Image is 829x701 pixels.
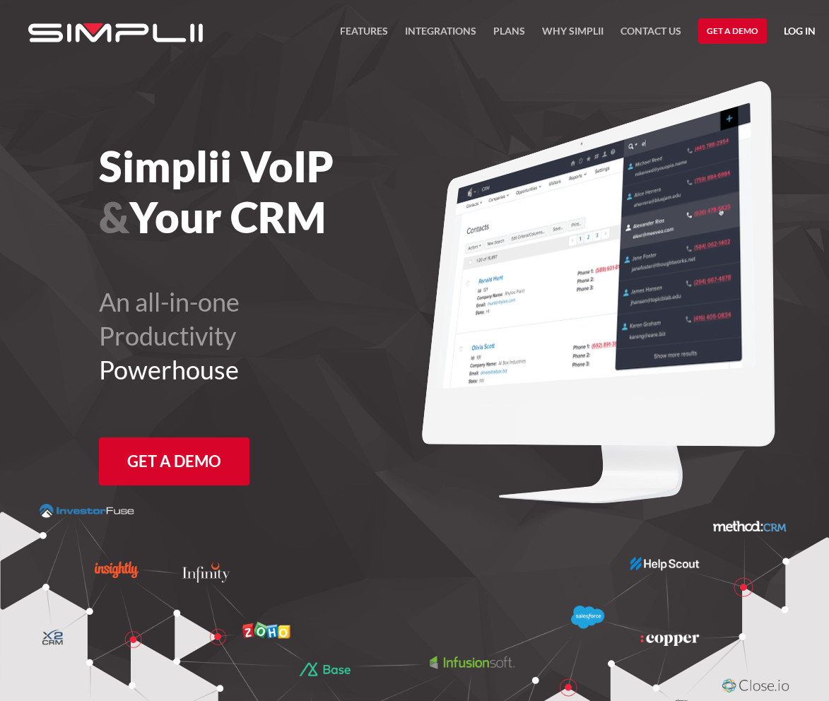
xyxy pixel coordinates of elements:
a: Contact US [621,23,681,48]
h2: An all-in-one Productivity [99,285,493,387]
a: Integrations [405,23,476,48]
a: Why Simplii [542,23,604,48]
h1: Simplii VoIP Your CRM [99,141,493,242]
a: Plans [493,23,525,48]
a: FEATURES [340,23,388,48]
a: Get a Demo [99,437,249,485]
a: Get a Demo [698,18,767,44]
span: Powerhouse [99,354,239,385]
a: Log in [784,23,816,44]
img: Simplii [28,23,203,42]
span: & [99,192,129,242]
